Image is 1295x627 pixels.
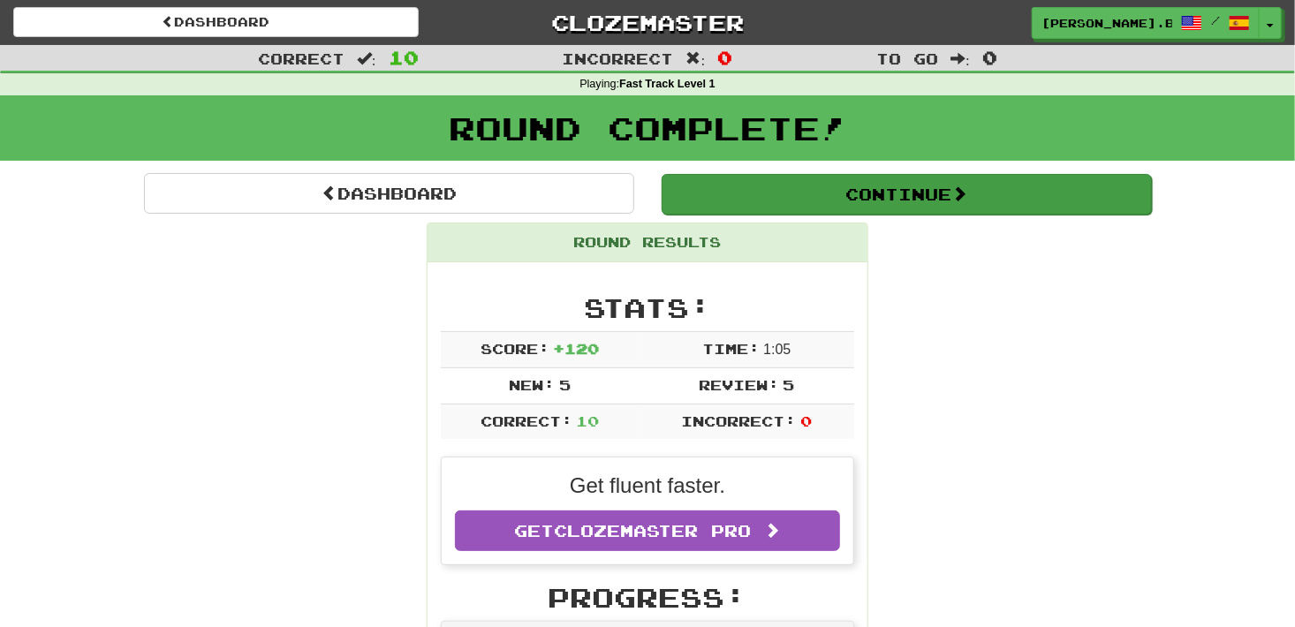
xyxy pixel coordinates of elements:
p: Get fluent faster. [455,471,840,501]
span: 10 [576,412,599,429]
h2: Stats: [441,293,854,322]
a: Clozemaster [445,7,851,38]
span: Score: [481,340,549,357]
h2: Progress: [441,583,854,612]
span: 5 [559,376,571,393]
span: 0 [800,412,812,429]
span: Correct: [481,412,572,429]
div: Round Results [428,223,867,262]
span: Incorrect [563,49,674,67]
span: / [1211,14,1220,26]
a: Dashboard [13,7,419,37]
button: Continue [662,174,1152,215]
span: 1 : 0 5 [763,342,791,357]
span: To go [876,49,938,67]
span: 10 [389,47,419,68]
span: Time: [702,340,760,357]
span: : [950,51,970,66]
h1: Round Complete! [6,110,1289,146]
span: [PERSON_NAME].bernalc [1041,15,1172,31]
span: Correct [258,49,345,67]
span: Incorrect: [681,412,796,429]
a: GetClozemaster Pro [455,510,840,551]
span: 0 [982,47,997,68]
span: Clozemaster Pro [555,521,752,540]
span: New: [509,376,555,393]
strong: Fast Track Level 1 [619,78,716,90]
span: : [686,51,706,66]
span: 5 [783,376,794,393]
a: Dashboard [144,173,634,214]
span: 0 [717,47,732,68]
a: [PERSON_NAME].bernalc / [1032,7,1260,39]
span: Review: [699,376,779,393]
span: : [357,51,376,66]
span: + 120 [553,340,599,357]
